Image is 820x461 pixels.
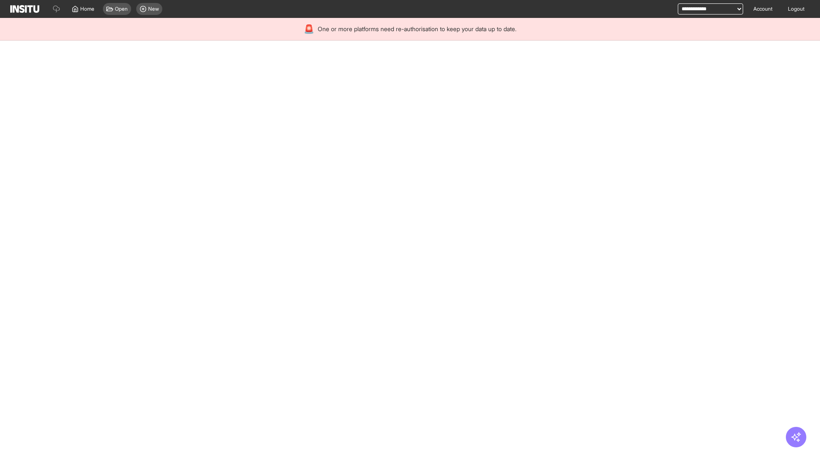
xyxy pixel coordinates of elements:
[304,23,314,35] div: 🚨
[80,6,94,12] span: Home
[318,25,516,33] span: One or more platforms need re-authorisation to keep your data up to date.
[115,6,128,12] span: Open
[148,6,159,12] span: New
[10,5,39,13] img: Logo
